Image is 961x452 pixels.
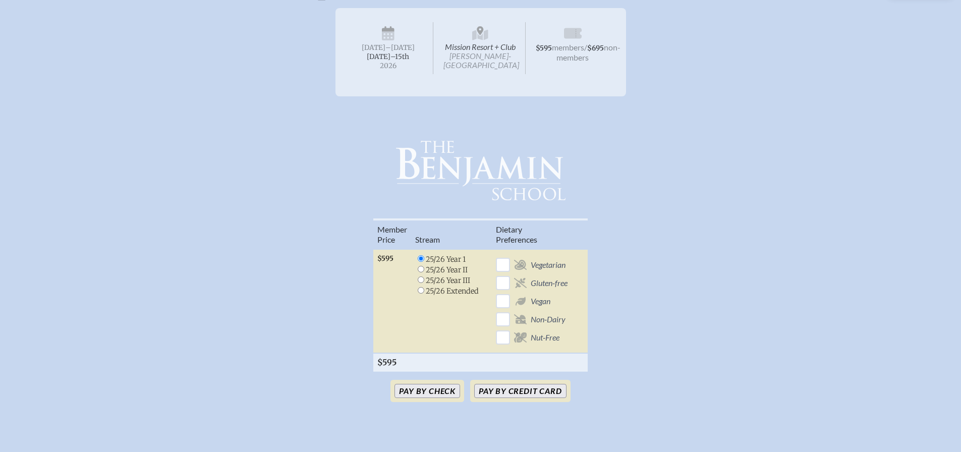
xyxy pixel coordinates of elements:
span: Mission Resort + Club [435,22,526,74]
span: $595 [377,254,393,263]
li: 25/26 Year III [415,275,479,286]
span: 2026 [352,62,425,70]
span: Non-Dairy [531,314,566,324]
span: Nut-Free [531,332,559,343]
span: ary Preferences [496,224,537,244]
li: 25/26 Year 1 [415,254,479,264]
th: Memb [373,219,411,249]
span: –[DATE] [385,43,415,52]
span: Vegan [531,296,550,306]
th: Stream [411,219,492,249]
button: Pay by Credit Card [474,384,566,398]
th: Diet [492,219,572,249]
span: Price [377,235,395,244]
span: er [400,224,407,234]
span: Vegetarian [531,260,566,270]
span: $695 [587,44,604,52]
span: $595 [536,44,552,52]
span: / [584,42,587,52]
span: members [552,42,584,52]
span: Gluten-free [531,278,568,288]
img: Benjamin School [396,141,566,200]
span: [PERSON_NAME]-[GEOGRAPHIC_DATA] [443,51,519,70]
span: non-members [556,42,620,62]
li: 25/26 Year II [415,264,479,275]
button: Pay by Check [394,384,460,398]
li: 25/26 Extended [415,286,479,296]
span: [DATE] [362,43,385,52]
span: [DATE]–⁠15th [367,52,409,61]
th: $595 [373,353,411,371]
